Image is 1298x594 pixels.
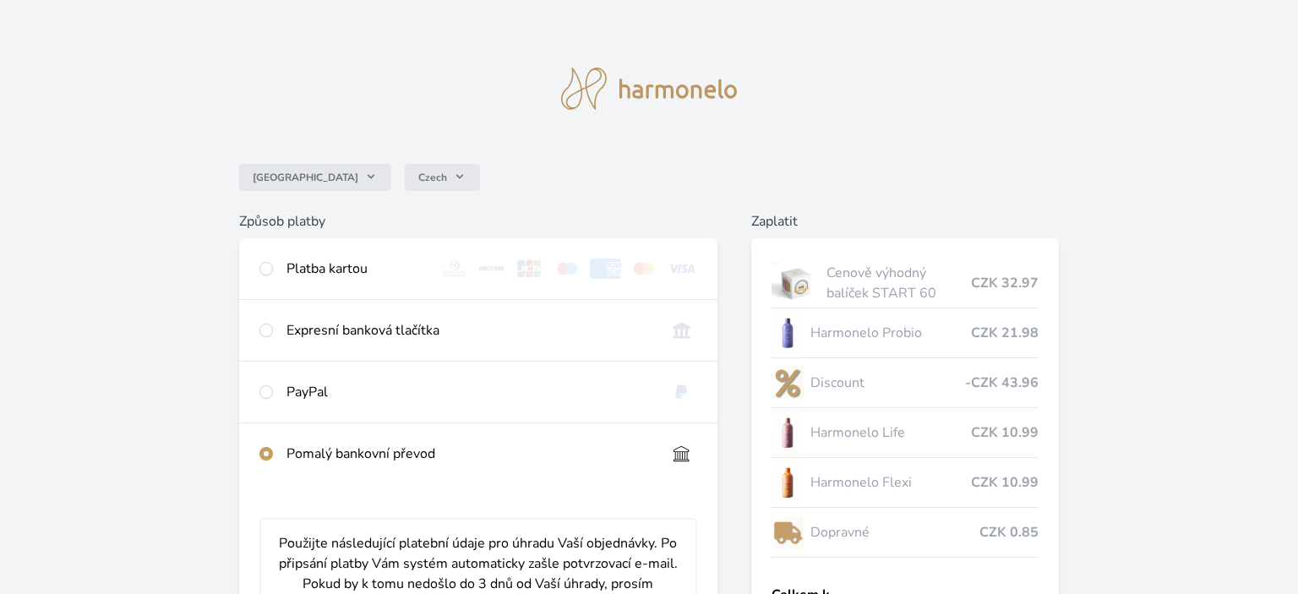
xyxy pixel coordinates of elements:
[772,411,804,454] img: CLEAN_LIFE_se_stinem_x-lo.jpg
[751,211,1059,232] h6: Zaplatit
[286,320,652,341] div: Expresní banková tlačítka
[286,259,425,279] div: Platba kartou
[666,320,697,341] img: onlineBanking_CZ.svg
[666,259,697,279] img: visa.svg
[826,263,971,303] span: Cenově výhodný balíček START 60
[561,68,737,110] img: logo.svg
[418,171,447,184] span: Czech
[286,444,652,464] div: Pomalý bankovní převod
[666,382,697,402] img: paypal.svg
[253,171,358,184] span: [GEOGRAPHIC_DATA]
[552,259,583,279] img: maestro.svg
[239,211,717,232] h6: Způsob platby
[286,382,652,402] div: PayPal
[772,312,804,354] img: CLEAN_PROBIO_se_stinem_x-lo.jpg
[772,511,804,553] img: delivery-lo.png
[810,472,971,493] span: Harmonelo Flexi
[971,273,1039,293] span: CZK 32.97
[810,422,971,443] span: Harmonelo Life
[810,373,965,393] span: Discount
[979,522,1039,542] span: CZK 0.85
[971,422,1039,443] span: CZK 10.99
[810,323,971,343] span: Harmonelo Probio
[965,373,1039,393] span: -CZK 43.96
[477,259,508,279] img: discover.svg
[772,461,804,504] img: CLEAN_FLEXI_se_stinem_x-hi_(1)-lo.jpg
[439,259,470,279] img: diners.svg
[971,323,1039,343] span: CZK 21.98
[772,362,804,404] img: discount-lo.png
[514,259,545,279] img: jcb.svg
[772,262,820,304] img: start.jpg
[971,472,1039,493] span: CZK 10.99
[590,259,621,279] img: amex.svg
[666,444,697,464] img: bankTransfer_IBAN.svg
[628,259,659,279] img: mc.svg
[239,164,391,191] button: [GEOGRAPHIC_DATA]
[405,164,480,191] button: Czech
[810,522,979,542] span: Dopravné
